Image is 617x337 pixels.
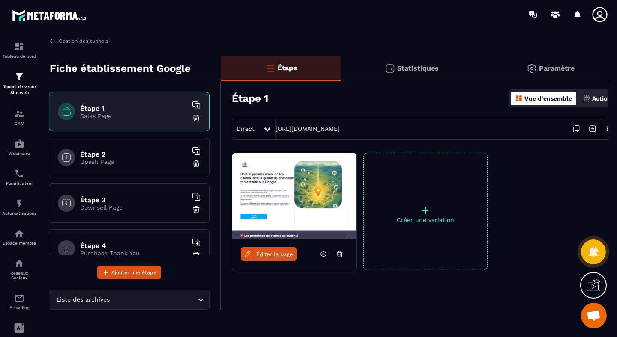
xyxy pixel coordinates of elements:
[14,109,24,119] img: formation
[2,181,36,186] p: Planificateur
[237,125,255,132] span: Direct
[2,222,36,252] a: automationsautomationsEspace membre
[2,35,36,65] a: formationformationTableau de bord
[2,121,36,126] p: CRM
[2,132,36,162] a: automationsautomationsWebinaire
[2,211,36,216] p: Automatisations
[256,251,293,257] span: Éditer la page
[80,204,187,211] p: Downsell Page
[14,168,24,179] img: scheduler
[232,153,356,239] img: image
[592,95,614,102] p: Actions
[80,242,187,250] h6: Étape 4
[14,293,24,303] img: email
[232,92,268,104] h3: Étape 1
[385,63,395,74] img: stats.20deebd0.svg
[97,266,161,279] button: Ajouter une étape
[2,192,36,222] a: automationsautomationsAutomatisations
[192,160,201,168] img: trash
[80,250,187,257] p: Purchase Thank You
[49,290,210,310] div: Search for option
[2,102,36,132] a: formationformationCRM
[581,303,607,328] div: Ouvrir le chat
[14,228,24,239] img: automations
[515,95,523,102] img: dashboard-orange.40269519.svg
[278,64,297,72] p: Étape
[584,121,601,137] img: arrow-next.bcc2205e.svg
[50,60,191,77] p: Fiche établissement Google
[241,247,297,261] a: Éditer la page
[2,287,36,316] a: emailemailE-mailing
[111,295,195,304] input: Search for option
[54,295,111,304] span: Liste des archives
[80,112,187,119] p: Sales Page
[12,8,89,24] img: logo
[527,63,537,74] img: setting-gr.5f69749f.svg
[539,64,575,72] p: Paramètre
[2,305,36,310] p: E-mailing
[192,251,201,260] img: trash
[14,139,24,149] img: automations
[14,258,24,269] img: social-network
[49,37,108,45] a: Gestion des tunnels
[364,204,487,216] p: +
[80,196,187,204] h6: Étape 3
[80,104,187,112] h6: Étape 1
[583,95,590,102] img: actions.d6e523a2.png
[14,41,24,52] img: formation
[14,71,24,82] img: formation
[80,158,187,165] p: Upsell Page
[192,114,201,122] img: trash
[265,63,276,73] img: bars-o.4a397970.svg
[2,271,36,280] p: Réseaux Sociaux
[80,150,187,158] h6: Étape 2
[14,198,24,209] img: automations
[2,151,36,156] p: Webinaire
[111,268,156,277] span: Ajouter une étape
[192,205,201,214] img: trash
[2,241,36,245] p: Espace membre
[49,37,57,45] img: arrow
[524,95,572,102] p: Vue d'ensemble
[397,64,439,72] p: Statistiques
[2,162,36,192] a: schedulerschedulerPlanificateur
[2,84,36,96] p: Tunnel de vente Site web
[276,125,340,132] a: [URL][DOMAIN_NAME]
[2,54,36,59] p: Tableau de bord
[2,252,36,287] a: social-networksocial-networkRéseaux Sociaux
[2,65,36,102] a: formationformationTunnel de vente Site web
[364,216,487,223] p: Créer une variation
